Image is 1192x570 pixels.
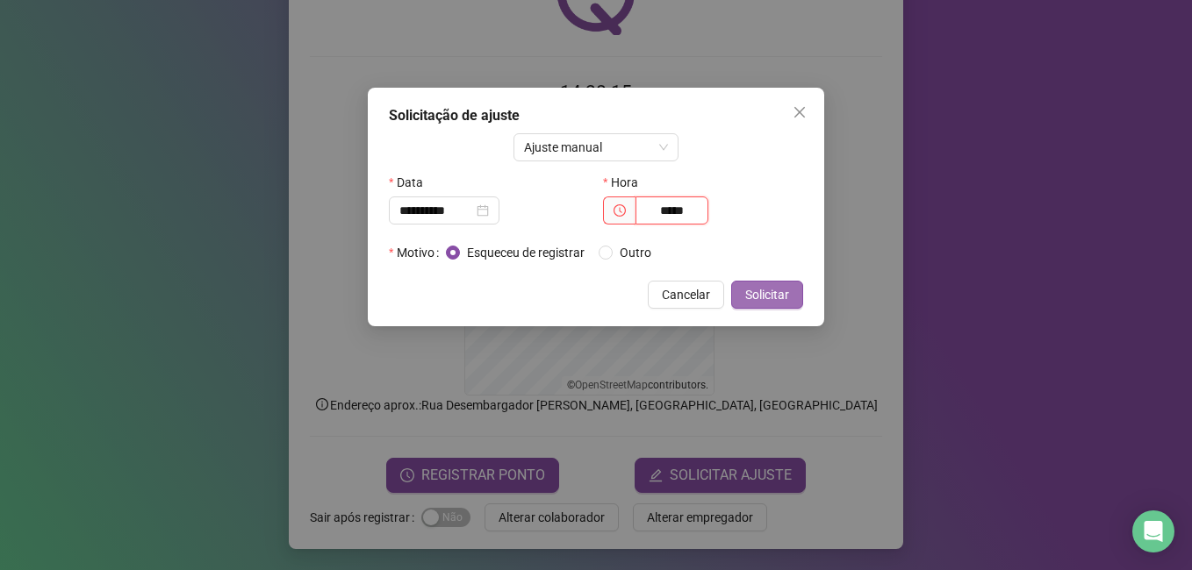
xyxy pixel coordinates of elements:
div: Open Intercom Messenger [1132,510,1174,552]
label: Motivo [389,239,446,267]
label: Data [389,168,434,196]
span: Ajuste manual [524,134,669,160]
button: Close [786,98,814,126]
label: Hora [603,168,650,196]
span: Cancelar [662,285,710,304]
div: Solicitação de ajuste [389,105,803,126]
span: close [793,105,807,119]
span: Esqueceu de registrar [460,243,592,262]
span: clock-circle [614,204,626,217]
span: Outro [613,243,658,262]
button: Solicitar [731,281,803,309]
button: Cancelar [648,281,724,309]
span: Solicitar [745,285,789,304]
